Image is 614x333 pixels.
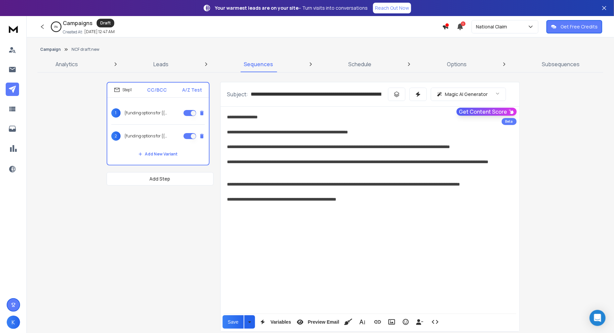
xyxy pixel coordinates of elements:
[256,315,292,329] button: Variables
[373,3,411,13] a: Reach Out Now
[107,82,210,165] li: Step1CC/BCCA/Z Test1{funding options for {{companyName}} | {{companyName}}’s job funding | faster...
[461,21,466,26] span: 1
[55,60,78,68] p: Analytics
[7,23,20,35] img: logo
[443,56,471,72] a: Options
[40,47,61,52] button: Campaign
[342,315,355,329] button: Clean HTML
[84,29,115,34] p: [DATE] 12:47 AM
[413,315,426,329] button: Insert Unsubscribe Link
[63,29,83,35] p: Created At:
[111,131,121,141] span: 2
[399,315,412,329] button: Emoticons
[538,56,584,72] a: Subsequences
[7,316,20,329] button: K
[457,108,517,116] button: Get Content Score
[215,5,298,11] strong: Your warmest leads are on your site
[429,315,442,329] button: Code View
[447,60,467,68] p: Options
[227,90,248,98] p: Subject:
[375,5,409,11] p: Reach Out Now
[125,133,167,139] p: {funding options for {{companyName}} | {{companyName}}’s job funding | faster cash flow for {{com...
[445,91,488,98] p: Magic AI Generator
[54,25,58,29] p: 0 %
[590,310,606,326] div: Open Intercom Messenger
[502,118,517,125] div: Beta
[244,60,273,68] p: Sequences
[345,56,376,72] a: Schedule
[240,56,277,72] a: Sequences
[133,147,183,161] button: Add New Variant
[269,319,292,325] span: Variables
[149,56,172,72] a: Leads
[431,88,506,101] button: Magic AI Generator
[561,23,598,30] p: Get Free Credits
[147,87,167,93] p: CC/BCC
[356,315,369,329] button: More Text
[51,56,82,72] a: Analytics
[223,315,244,329] button: Save
[107,172,214,186] button: Add Step
[111,108,121,118] span: 1
[371,315,384,329] button: Insert Link (⌘K)
[125,110,167,116] p: {funding options for {{companyName}} | {{companyName}}’s job funding | faster cash flow for {{com...
[72,47,99,52] p: NCF draft new
[476,23,510,30] p: National Claim
[215,5,368,11] p: – Turn visits into conversations
[306,319,341,325] span: Preview Email
[97,19,114,27] div: Draft
[546,20,602,33] button: Get Free Credits
[153,60,168,68] p: Leads
[114,87,132,93] div: Step 1
[294,315,341,329] button: Preview Email
[542,60,580,68] p: Subsequences
[182,87,202,93] p: A/Z Test
[385,315,398,329] button: Insert Image (⌘P)
[349,60,372,68] p: Schedule
[63,19,93,27] h1: Campaigns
